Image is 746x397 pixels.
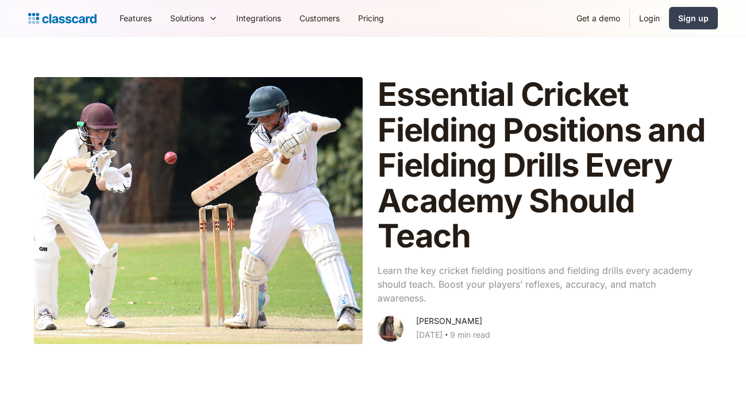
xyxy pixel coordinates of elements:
[290,5,349,31] a: Customers
[416,328,443,342] div: [DATE]
[28,10,97,26] a: home
[450,328,490,342] div: 9 min read
[630,5,669,31] a: Login
[28,71,718,350] a: Essential Cricket Fielding Positions and Fielding Drills Every Academy Should TeachLearn the key ...
[678,12,709,24] div: Sign up
[161,5,227,31] div: Solutions
[567,5,629,31] a: Get a demo
[227,5,290,31] a: Integrations
[416,314,482,328] div: [PERSON_NAME]
[443,328,450,344] div: ‧
[378,77,706,254] h1: Essential Cricket Fielding Positions and Fielding Drills Every Academy Should Teach
[349,5,393,31] a: Pricing
[170,12,204,24] div: Solutions
[110,5,161,31] a: Features
[378,264,706,305] p: Learn the key cricket fielding positions and fielding drills every academy should teach. Boost yo...
[669,7,718,29] a: Sign up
